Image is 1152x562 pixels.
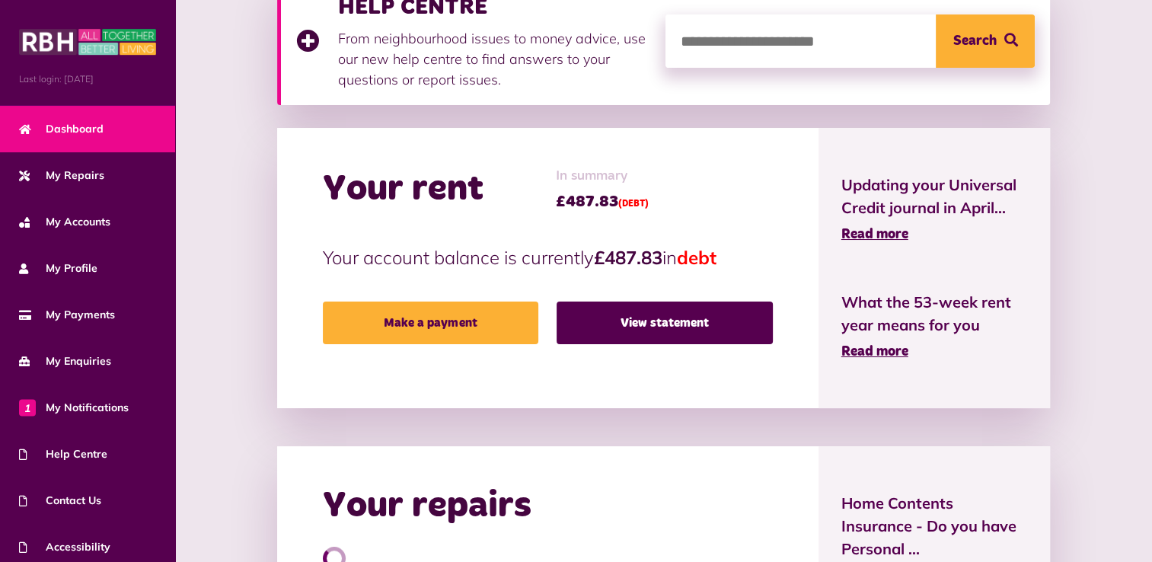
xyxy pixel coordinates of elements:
[19,493,101,509] span: Contact Us
[841,492,1028,560] span: Home Contents Insurance - Do you have Personal ...
[323,168,483,212] h2: Your rent
[19,260,97,276] span: My Profile
[594,246,662,269] strong: £487.83
[936,14,1035,68] button: Search
[19,168,104,184] span: My Repairs
[618,200,649,209] span: (DEBT)
[338,28,650,90] p: From neighbourhood issues to money advice, use our new help centre to find answers to your questi...
[19,121,104,137] span: Dashboard
[19,539,110,555] span: Accessibility
[841,228,908,241] span: Read more
[19,353,111,369] span: My Enquiries
[953,14,997,68] span: Search
[841,174,1028,219] span: Updating your Universal Credit journal in April...
[557,302,773,344] a: View statement
[19,399,36,416] span: 1
[841,174,1028,245] a: Updating your Universal Credit journal in April... Read more
[323,302,539,344] a: Make a payment
[19,72,156,86] span: Last login: [DATE]
[841,345,908,359] span: Read more
[323,244,773,271] p: Your account balance is currently in
[677,246,716,269] span: debt
[19,446,107,462] span: Help Centre
[19,400,129,416] span: My Notifications
[19,214,110,230] span: My Accounts
[556,190,649,213] span: £487.83
[19,27,156,57] img: MyRBH
[19,307,115,323] span: My Payments
[841,291,1028,362] a: What the 53-week rent year means for you Read more
[841,291,1028,337] span: What the 53-week rent year means for you
[556,166,649,187] span: In summary
[323,484,531,528] h2: Your repairs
